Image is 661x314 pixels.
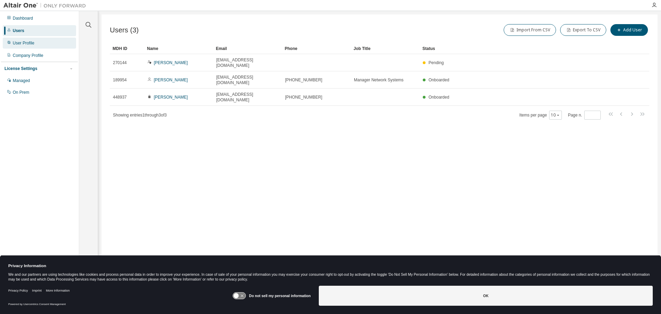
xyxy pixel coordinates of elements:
div: On Prem [13,90,29,95]
button: 10 [551,112,560,118]
a: [PERSON_NAME] [154,78,188,82]
span: [PHONE_NUMBER] [285,77,322,83]
span: 270144 [113,60,127,65]
div: Dashboard [13,16,33,21]
div: Status [422,43,613,54]
button: Import From CSV [504,24,556,36]
div: Phone [285,43,348,54]
div: User Profile [13,40,34,46]
button: Export To CSV [560,24,606,36]
span: Users (3) [110,26,139,34]
span: 448937 [113,94,127,100]
span: Onboarded [429,95,449,100]
span: Page n. [568,111,601,120]
img: Altair One [3,2,90,9]
span: [EMAIL_ADDRESS][DOMAIN_NAME] [216,74,279,85]
button: Add User [610,24,648,36]
a: [PERSON_NAME] [154,60,188,65]
span: Items per page [520,111,562,120]
span: Manager Network Systems [354,77,403,83]
div: Company Profile [13,53,43,58]
span: 189954 [113,77,127,83]
span: [EMAIL_ADDRESS][DOMAIN_NAME] [216,57,279,68]
div: Name [147,43,210,54]
div: Email [216,43,279,54]
span: [PHONE_NUMBER] [285,94,322,100]
div: Managed [13,78,30,83]
div: Job Title [354,43,417,54]
a: [PERSON_NAME] [154,95,188,100]
div: License Settings [4,66,37,71]
span: Showing entries 1 through 3 of 3 [113,113,167,118]
div: MDH ID [113,43,141,54]
span: Pending [429,60,444,65]
div: Users [13,28,24,33]
span: [EMAIL_ADDRESS][DOMAIN_NAME] [216,92,279,103]
span: Onboarded [429,78,449,82]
